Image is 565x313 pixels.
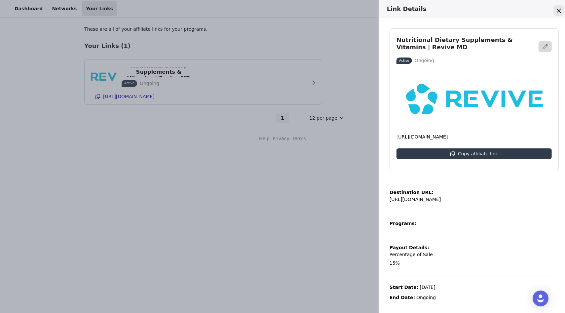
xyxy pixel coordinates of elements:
p: Percentage of Sale [390,251,433,258]
h3: Link Details [387,5,553,13]
p: Start Date: [390,284,419,291]
p: [DATE] [420,284,435,291]
p: Payout Details: [390,244,433,251]
p: End Date: [390,294,415,301]
p: [URL][DOMAIN_NAME] [390,196,441,203]
p: Programs: [390,220,417,227]
p: Active [399,58,409,63]
p: Ongoing [415,57,434,64]
p: Copy affiliate link [458,151,498,156]
p: [URL][DOMAIN_NAME] [396,134,552,140]
img: Nutritional Dietary Supplements & Vitamins | Revive MD [396,72,552,126]
button: Close [553,5,564,16]
div: Open Intercom Messenger [533,291,548,306]
button: Copy affiliate link [396,148,552,159]
p: Destination URL: [390,189,441,196]
p: 15% [390,260,400,267]
h3: Nutritional Dietary Supplements & Vitamins | Revive MD [396,36,535,51]
p: Ongoing [416,294,436,301]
